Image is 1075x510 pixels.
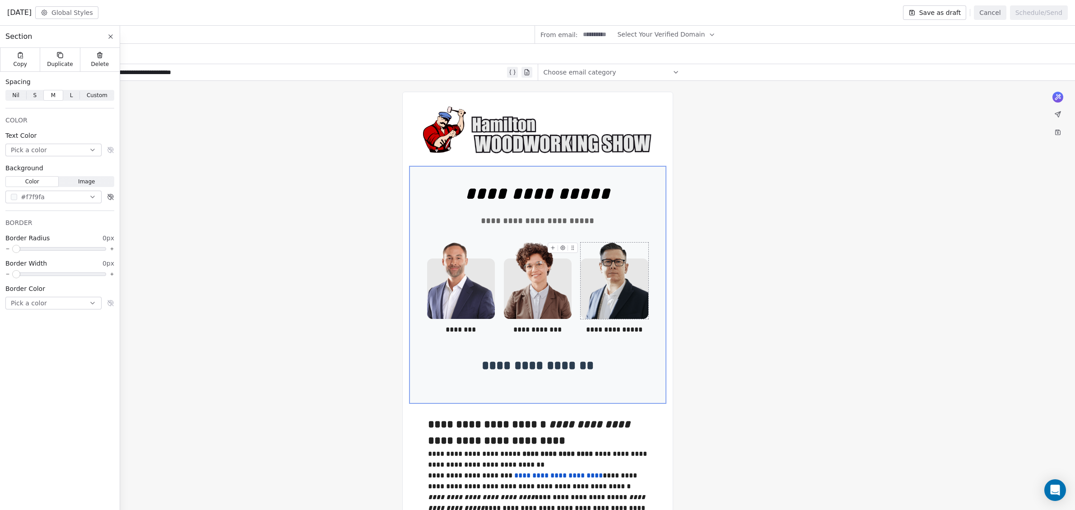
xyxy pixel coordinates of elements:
span: Copy [13,61,27,68]
span: Border Color [5,284,45,293]
span: Background [5,164,43,173]
button: Global Styles [35,6,98,19]
span: Select Your Verified Domain [617,30,705,39]
span: [DATE] [7,7,32,18]
button: Pick a color [5,144,102,156]
span: Delete [91,61,109,68]
span: Nil [12,91,19,99]
span: Border Radius [5,234,50,243]
span: Border Width [5,259,47,268]
button: Save as draft [903,5,967,20]
span: From email: [540,30,577,39]
div: Open Intercom Messenger [1044,479,1066,501]
span: Image [78,178,95,186]
span: Duplicate [47,61,73,68]
span: S [33,91,37,99]
button: Schedule/Send [1010,5,1068,20]
span: Choose email category [544,68,616,77]
div: COLOR [5,116,114,125]
button: #f7f9fa [5,191,102,203]
span: #f7f9fa [21,192,45,202]
button: Pick a color [5,297,102,309]
span: 0px [102,259,114,268]
span: Text Color [5,131,37,140]
button: Cancel [974,5,1006,20]
span: Custom [87,91,107,99]
span: L [70,91,73,99]
div: BORDER [5,218,114,227]
span: 0px [102,234,114,243]
span: Section [5,31,32,42]
span: Spacing [5,77,31,86]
